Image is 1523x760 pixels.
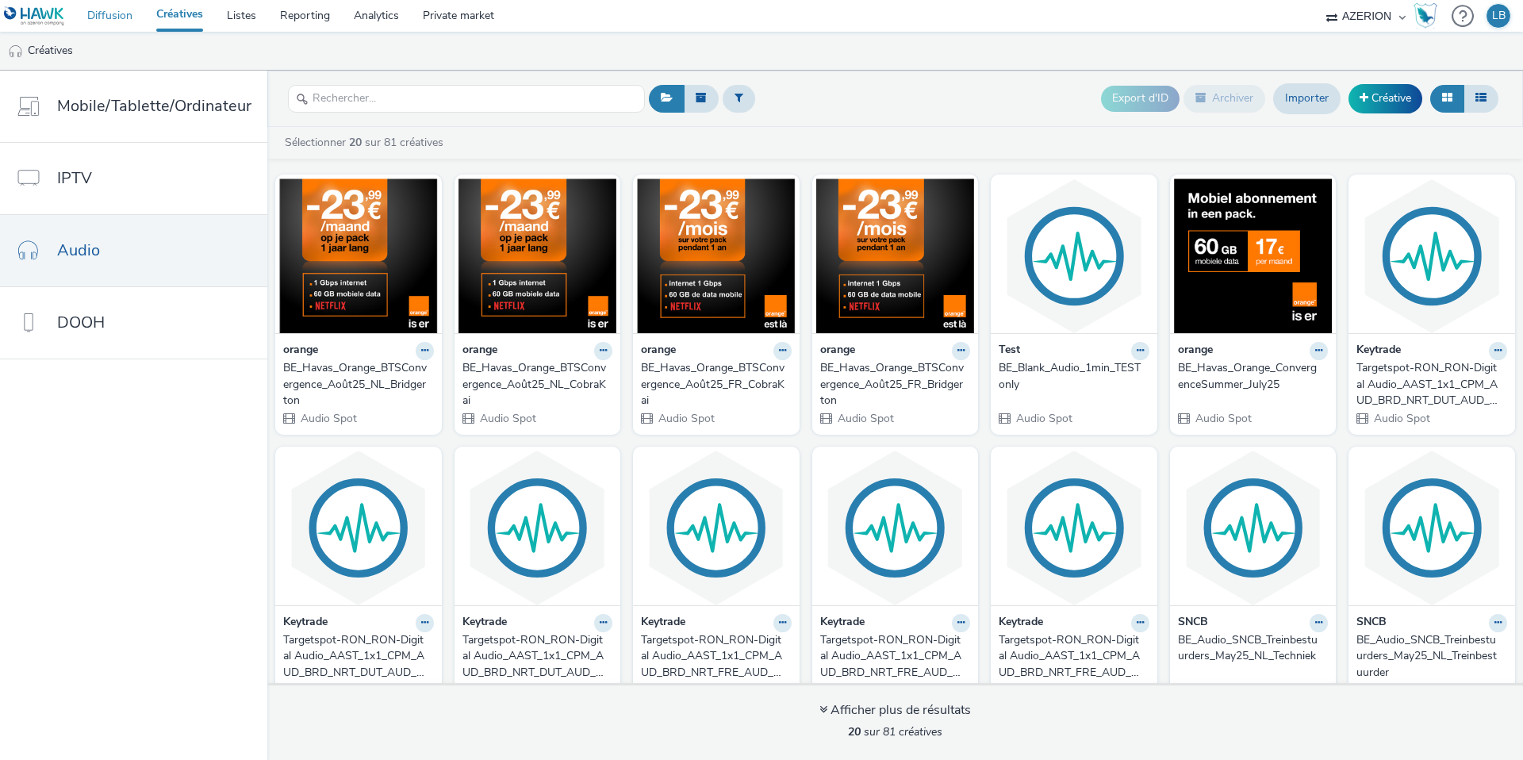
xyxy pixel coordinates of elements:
[462,360,613,409] a: BE_Havas_Orange_BTSConvergence_Août25_NL_CobraKai
[1015,411,1072,426] span: Audio Spot
[1178,632,1329,665] a: BE_Audio_SNCB_Treinbestuurders_May25_NL_Techniek
[1356,632,1507,681] a: BE_Audio_SNCB_Treinbestuurders_May25_NL_Treinbestuurder
[641,360,785,409] div: BE_Havas_Orange_BTSConvergence_Août25_FR_CobraKai
[4,6,65,26] img: undefined Logo
[1356,632,1501,681] div: BE_Audio_SNCB_Treinbestuurders_May25_NL_Treinbestuurder
[462,360,607,409] div: BE_Havas_Orange_BTSConvergence_Août25_NL_CobraKai
[999,360,1149,393] a: BE_Blank_Audio_1min_TESTonly
[1178,632,1322,665] div: BE_Audio_SNCB_Treinbestuurders_May25_NL_Techniek
[57,94,251,117] span: Mobile/Tablette/Ordinateur
[458,178,617,333] img: BE_Havas_Orange_BTSConvergence_Août25_NL_CobraKai visual
[820,632,965,681] div: Targetspot-RON_RON-Digital Audio_AAST_1x1_CPM_AUD_BRD_NRT_FRE_AUD_Ana_25+_2501BEL0290-PUB-0612154...
[283,342,318,360] strong: orange
[283,360,428,409] div: BE_Havas_Orange_BTSConvergence_Août25_NL_Bridgerton
[1372,411,1430,426] span: Audio Spot
[283,614,328,632] strong: Keytrade
[1464,85,1498,112] button: Liste
[462,632,607,681] div: Targetspot-RON_RON-Digital Audio_AAST_1x1_CPM_AUD_BRD_NRT_DUT_AUD_Wout_25+_2501BEL0290-PUB-061215...
[820,632,971,681] a: Targetspot-RON_RON-Digital Audio_AAST_1x1_CPM_AUD_BRD_NRT_FRE_AUD_Ana_25+_2501BEL0290-PUB-0612154...
[8,44,24,59] img: audio
[820,614,865,632] strong: Keytrade
[1348,84,1422,113] a: Créative
[999,632,1149,681] a: Targetspot-RON_RON-Digital Audio_AAST_1x1_CPM_AUD_BRD_NRT_FRE_AUD_Claire_25+_2501BEL0290-PUB-0612...
[848,724,942,739] span: sur 81 créatives
[57,311,105,334] span: DOOH
[1356,614,1387,632] strong: SNCB
[1414,3,1444,29] a: Hawk Academy
[349,135,362,150] strong: 20
[283,360,434,409] a: BE_Havas_Orange_BTSConvergence_Août25_NL_Bridgerton
[1101,86,1180,111] button: Export d'ID
[816,178,975,333] img: BE_Havas_Orange_BTSConvergence_Août25_FR_Bridgerton visual
[1356,360,1501,409] div: Targetspot-RON_RON-Digital Audio_AAST_1x1_CPM_AUD_BRD_NRT_DUT_AUD_Ben_25+_2501BEL0290-PUB-0612154...
[1430,85,1464,112] button: Grille
[836,411,894,426] span: Audio Spot
[999,342,1020,360] strong: Test
[283,632,428,681] div: Targetspot-RON_RON-Digital Audio_AAST_1x1_CPM_AUD_BRD_NRT_DUT_AUD_Otis_25+_2501BEL0290-PUB-061215...
[299,411,357,426] span: Audio Spot
[288,85,645,113] input: Rechercher...
[1178,342,1213,360] strong: orange
[1352,178,1511,333] img: Targetspot-RON_RON-Digital Audio_AAST_1x1_CPM_AUD_BRD_NRT_DUT_AUD_Ben_25+_2501BEL0290-PUB-0612154...
[1356,342,1401,360] strong: Keytrade
[462,342,497,360] strong: orange
[819,701,971,720] div: Afficher plus de résultats
[462,632,613,681] a: Targetspot-RON_RON-Digital Audio_AAST_1x1_CPM_AUD_BRD_NRT_DUT_AUD_Wout_25+_2501BEL0290-PUB-061215...
[641,360,792,409] a: BE_Havas_Orange_BTSConvergence_Août25_FR_CobraKai
[820,342,855,360] strong: orange
[462,614,507,632] strong: Keytrade
[1174,451,1333,605] img: BE_Audio_SNCB_Treinbestuurders_May25_NL_Techniek visual
[283,135,450,150] a: Sélectionner sur 81 créatives
[1178,614,1208,632] strong: SNCB
[637,178,796,333] img: BE_Havas_Orange_BTSConvergence_Août25_FR_CobraKai visual
[1183,85,1265,112] button: Archiver
[1178,360,1329,393] a: BE_Havas_Orange_ConvergenceSummer_July25
[995,178,1153,333] img: BE_Blank_Audio_1min_TESTonly visual
[283,632,434,681] a: Targetspot-RON_RON-Digital Audio_AAST_1x1_CPM_AUD_BRD_NRT_DUT_AUD_Otis_25+_2501BEL0290-PUB-061215...
[641,632,792,681] a: Targetspot-RON_RON-Digital Audio_AAST_1x1_CPM_AUD_BRD_NRT_FRE_AUD_Sam_25+_2501BEL0290-PUB-0612154...
[478,411,536,426] span: Audio Spot
[1492,4,1506,28] div: LB
[1178,360,1322,393] div: BE_Havas_Orange_ConvergenceSummer_July25
[1414,3,1437,29] img: Hawk Academy
[641,342,676,360] strong: orange
[657,411,715,426] span: Audio Spot
[820,360,965,409] div: BE_Havas_Orange_BTSConvergence_Août25_FR_Bridgerton
[1356,360,1507,409] a: Targetspot-RON_RON-Digital Audio_AAST_1x1_CPM_AUD_BRD_NRT_DUT_AUD_Ben_25+_2501BEL0290-PUB-0612154...
[816,451,975,605] img: Targetspot-RON_RON-Digital Audio_AAST_1x1_CPM_AUD_BRD_NRT_FRE_AUD_Ana_25+_2501BEL0290-PUB-0612154...
[999,360,1143,393] div: BE_Blank_Audio_1min_TESTonly
[1273,83,1341,113] a: Importer
[1174,178,1333,333] img: BE_Havas_Orange_ConvergenceSummer_July25 visual
[57,239,100,262] span: Audio
[279,451,438,605] img: Targetspot-RON_RON-Digital Audio_AAST_1x1_CPM_AUD_BRD_NRT_DUT_AUD_Otis_25+_2501BEL0290-PUB-061215...
[999,632,1143,681] div: Targetspot-RON_RON-Digital Audio_AAST_1x1_CPM_AUD_BRD_NRT_FRE_AUD_Claire_25+_2501BEL0290-PUB-0612...
[995,451,1153,605] img: Targetspot-RON_RON-Digital Audio_AAST_1x1_CPM_AUD_BRD_NRT_FRE_AUD_Claire_25+_2501BEL0290-PUB-0612...
[1194,411,1252,426] span: Audio Spot
[57,167,92,190] span: IPTV
[641,614,685,632] strong: Keytrade
[637,451,796,605] img: Targetspot-RON_RON-Digital Audio_AAST_1x1_CPM_AUD_BRD_NRT_FRE_AUD_Sam_25+_2501BEL0290-PUB-0612154...
[458,451,617,605] img: Targetspot-RON_RON-Digital Audio_AAST_1x1_CPM_AUD_BRD_NRT_DUT_AUD_Wout_25+_2501BEL0290-PUB-061215...
[641,632,785,681] div: Targetspot-RON_RON-Digital Audio_AAST_1x1_CPM_AUD_BRD_NRT_FRE_AUD_Sam_25+_2501BEL0290-PUB-0612154...
[999,614,1043,632] strong: Keytrade
[279,178,438,333] img: BE_Havas_Orange_BTSConvergence_Août25_NL_Bridgerton visual
[1352,451,1511,605] img: BE_Audio_SNCB_Treinbestuurders_May25_NL_Treinbestuurder visual
[820,360,971,409] a: BE_Havas_Orange_BTSConvergence_Août25_FR_Bridgerton
[848,724,861,739] strong: 20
